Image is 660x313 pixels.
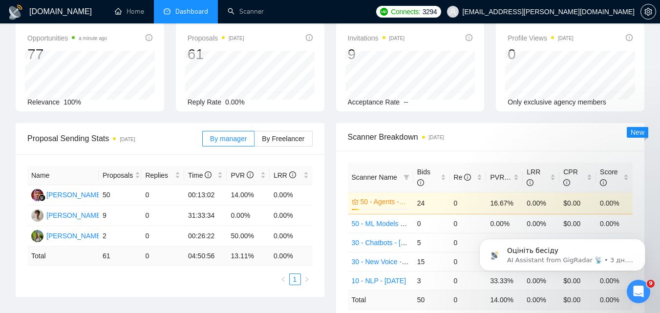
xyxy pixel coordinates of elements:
span: 9 [647,280,655,288]
td: 2 [99,226,142,247]
span: Acceptance Rate [348,98,400,106]
td: 0.00% [486,214,523,233]
td: 00:13:02 [184,185,227,206]
a: homeHome [115,7,144,16]
span: Scanner Name [352,173,397,181]
div: 0 [508,45,573,63]
td: 31:33:34 [184,206,227,226]
span: info-circle [527,179,533,186]
div: [PERSON_NAME] [46,210,103,221]
span: Only exclusive agency members [508,98,606,106]
td: 00:26:22 [184,226,227,247]
span: LRR [274,171,296,179]
span: Proposals [188,32,244,44]
td: 0.00 % [270,247,313,266]
span: user [449,8,456,15]
td: 50 [99,185,142,206]
span: Reply Rate [188,98,221,106]
a: setting [640,8,656,16]
img: logo [8,4,23,20]
span: info-circle [626,34,633,41]
span: 0.00% [225,98,245,106]
td: 16.67% [486,192,523,214]
a: OH[PERSON_NAME] [31,211,103,219]
td: 0.00% [270,185,313,206]
iframe: Intercom live chat [627,280,650,303]
td: $0.00 [559,192,596,214]
button: right [301,273,313,285]
span: 3294 [423,6,437,17]
span: Profile Views [508,32,573,44]
img: upwork-logo.png [380,8,388,16]
iframe: Intercom notifications повідомлення [465,218,660,287]
span: Dashboard [175,7,208,16]
img: OH [31,209,43,222]
span: Bids [417,168,430,187]
div: 61 [188,45,244,63]
span: left [280,276,286,282]
td: 50 [413,290,450,309]
span: Time [188,171,212,179]
td: 0 [141,185,184,206]
td: 04:50:56 [184,247,227,266]
td: 5 [413,233,450,252]
span: right [304,276,310,282]
span: CPR [563,168,578,187]
a: 1 [290,274,300,285]
th: Replies [141,166,184,185]
td: 0 [450,252,487,271]
li: 1 [289,273,301,285]
span: 100% [64,98,81,106]
span: Re [454,173,471,181]
span: Score [600,168,618,187]
td: 0 [450,290,487,309]
td: 14.00% [227,185,270,206]
td: 15 [413,252,450,271]
span: info-circle [205,171,212,178]
span: info-circle [466,34,472,41]
span: info-circle [146,34,152,41]
td: 61 [99,247,142,266]
li: Next Page [301,273,313,285]
td: $0.00 [559,214,596,233]
span: crown [352,198,359,205]
span: -- [404,98,408,106]
li: Previous Page [277,273,289,285]
div: 77 [27,45,107,63]
button: setting [640,4,656,20]
time: [DATE] [389,36,405,41]
span: Opportunities [27,32,107,44]
td: 0.00% [270,226,313,247]
time: [DATE] [429,135,444,140]
a: 50 - Agents - [DATE] [361,196,407,207]
td: 0 [450,192,487,214]
img: MK [31,230,43,242]
div: [PERSON_NAME] [46,189,103,200]
td: Total [348,290,413,309]
td: 0.00% [270,206,313,226]
span: Connects: [391,6,420,17]
a: 10 - NLP - [DATE] [352,277,406,285]
td: 0 [141,247,184,266]
time: [DATE] [558,36,573,41]
span: New [631,128,644,136]
td: 0 [141,226,184,247]
span: PVR [231,171,254,179]
td: 0 [141,206,184,226]
a: 50 - ML Models - [DATE] [352,220,426,228]
span: info-circle [247,171,254,178]
span: Proposals [103,170,133,181]
td: 50.00% [227,226,270,247]
a: MK[PERSON_NAME] [31,231,103,239]
td: 0.00% [596,214,633,233]
td: 0.00 % [596,290,633,309]
span: filter [404,174,409,180]
span: info-circle [600,179,607,186]
span: By Freelancer [262,135,304,143]
div: 9 [348,45,405,63]
img: SM [31,189,43,201]
span: Replies [145,170,173,181]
